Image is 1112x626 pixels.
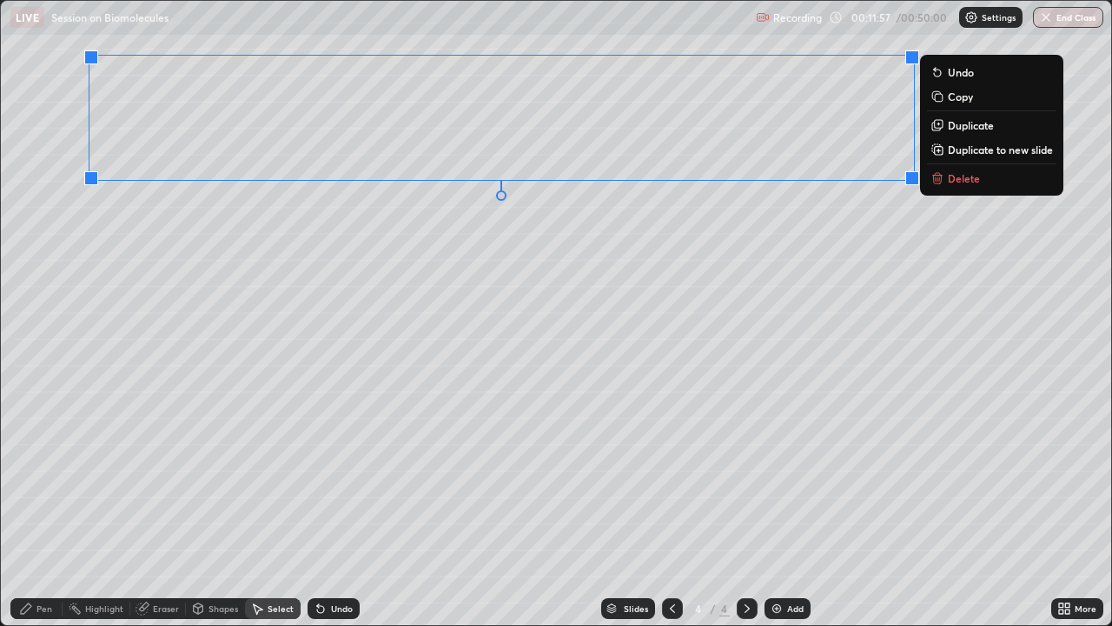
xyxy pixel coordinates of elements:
div: / [711,603,716,614]
p: Session on Biomolecules [51,10,169,24]
div: Undo [331,604,353,613]
button: Delete [927,168,1056,189]
img: add-slide-button [770,602,784,616]
div: Eraser [153,604,179,613]
div: Shapes [208,604,238,613]
button: End Class [1033,7,1103,28]
p: Recording [773,11,822,24]
p: LIVE [16,10,39,24]
div: Pen [36,604,52,613]
div: Select [268,604,294,613]
button: Undo [927,62,1056,83]
div: 4 [719,601,730,616]
button: Duplicate to new slide [927,139,1056,160]
div: 4 [690,603,707,614]
p: Settings [982,13,1016,22]
button: Copy [927,86,1056,107]
p: Duplicate [948,118,994,132]
p: Copy [948,90,973,103]
img: recording.375f2c34.svg [756,10,770,24]
div: Highlight [85,604,123,613]
button: Duplicate [927,115,1056,136]
div: More [1075,604,1096,613]
div: Add [787,604,804,613]
div: Slides [624,604,648,613]
img: end-class-cross [1039,10,1053,24]
p: Delete [948,171,980,185]
p: Duplicate to new slide [948,143,1053,156]
p: Undo [948,65,974,79]
img: class-settings-icons [964,10,978,24]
